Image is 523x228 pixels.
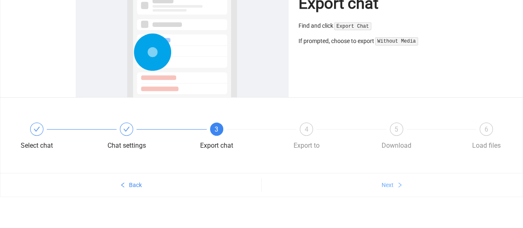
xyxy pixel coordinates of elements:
[472,139,501,152] div: Load files
[299,36,448,46] div: If prompted, choose to export
[120,182,126,189] span: left
[334,22,371,31] code: Export Chat
[485,125,488,133] span: 6
[129,180,142,190] span: Back
[305,125,308,133] span: 4
[0,178,261,192] button: leftBack
[262,178,523,192] button: Nextright
[13,122,103,152] div: Select chat
[200,139,233,152] div: Export chat
[294,139,320,152] div: Export to
[375,37,418,46] code: Without Media
[193,122,282,152] div: 3Export chat
[123,126,130,132] span: check
[215,125,218,133] span: 3
[382,139,411,152] div: Download
[397,182,403,189] span: right
[107,139,146,152] div: Chat settings
[21,139,53,152] div: Select chat
[382,180,394,190] span: Next
[373,122,462,152] div: 5Download
[33,126,40,132] span: check
[282,122,372,152] div: 4Export to
[299,21,448,31] div: Find and click
[103,122,192,152] div: Chat settings
[462,122,510,152] div: 6Load files
[394,125,398,133] span: 5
